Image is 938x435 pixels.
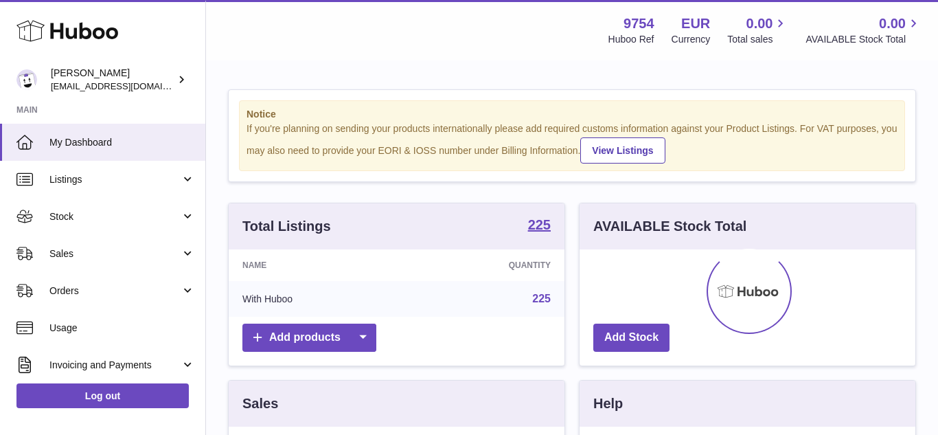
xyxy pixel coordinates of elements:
strong: 9754 [624,14,654,33]
div: Currency [672,33,711,46]
h3: Total Listings [242,217,331,236]
strong: 225 [528,218,551,232]
span: My Dashboard [49,136,195,149]
td: With Huboo [229,281,406,317]
span: Usage [49,322,195,335]
a: 0.00 Total sales [727,14,788,46]
a: 225 [528,218,551,234]
th: Name [229,249,406,281]
a: Log out [16,383,189,408]
div: Huboo Ref [608,33,654,46]
span: Listings [49,173,181,186]
a: View Listings [580,137,665,164]
h3: Help [593,394,623,413]
strong: EUR [681,14,710,33]
a: 0.00 AVAILABLE Stock Total [805,14,922,46]
span: Invoicing and Payments [49,359,181,372]
span: AVAILABLE Stock Total [805,33,922,46]
th: Quantity [406,249,564,281]
span: [EMAIL_ADDRESS][DOMAIN_NAME] [51,80,202,91]
div: If you're planning on sending your products internationally please add required customs informati... [247,122,897,164]
span: 0.00 [879,14,906,33]
a: Add Stock [593,324,670,352]
h3: AVAILABLE Stock Total [593,217,746,236]
div: [PERSON_NAME] [51,67,174,93]
a: Add products [242,324,376,352]
h3: Sales [242,394,278,413]
a: 225 [532,293,551,304]
strong: Notice [247,108,897,121]
span: Total sales [727,33,788,46]
span: Orders [49,285,181,298]
span: Sales [49,247,181,260]
span: Stock [49,210,181,223]
img: internalAdmin-9754@internal.huboo.com [16,69,37,90]
span: 0.00 [746,14,773,33]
